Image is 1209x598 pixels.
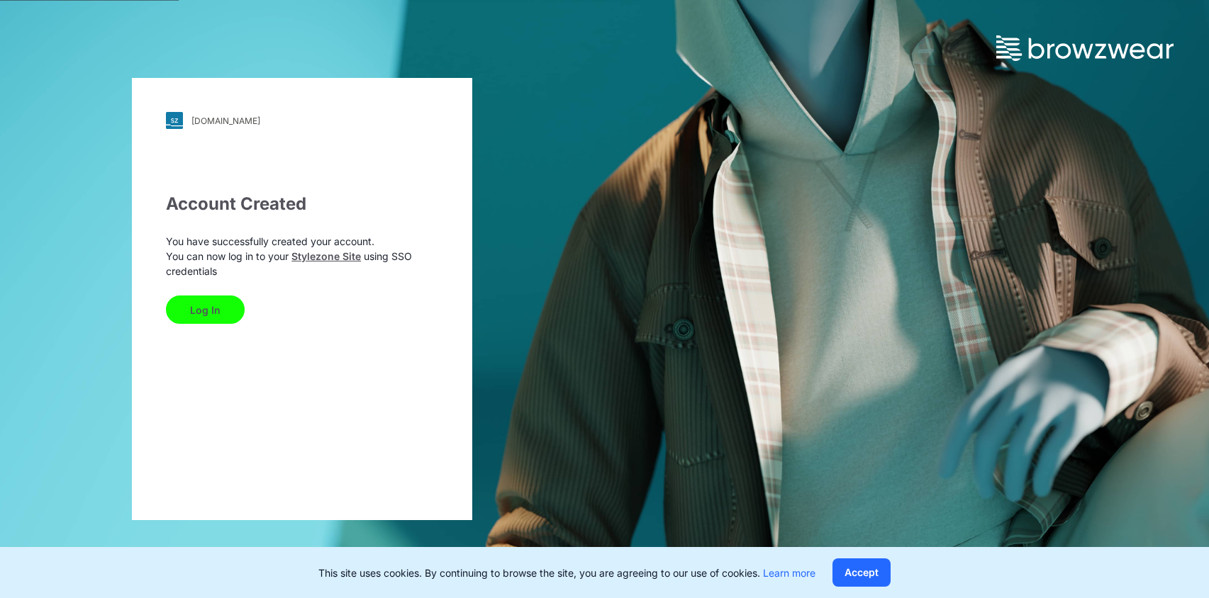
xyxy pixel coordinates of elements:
[166,295,245,324] button: Log In
[166,112,183,129] img: svg+xml;base64,PHN2ZyB3aWR0aD0iMjgiIGhlaWdodD0iMjgiIHZpZXdCb3g9IjAgMCAyOCAyOCIgZmlsbD0ibm9uZSIgeG...
[166,112,438,129] a: [DOMAIN_NAME]
[996,35,1174,61] img: browzwear-logo.73288ffb.svg
[166,249,438,278] p: You can now log in to your using SSO credentials
[318,565,815,580] p: This site uses cookies. By continuing to browse the site, you are agreeing to our use of cookies.
[763,567,815,579] a: Learn more
[166,191,438,217] div: Account Created
[832,558,891,587] button: Accept
[191,115,260,126] div: [DOMAIN_NAME]
[166,234,438,249] p: You have successfully created your account.
[291,250,361,262] a: Stylezone Site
